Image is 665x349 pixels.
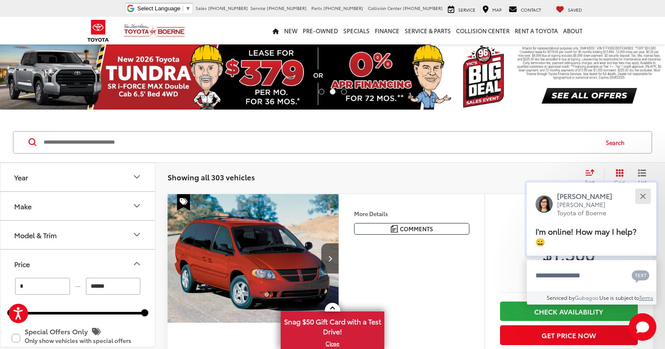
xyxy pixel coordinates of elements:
span: Use is subject to [599,294,639,301]
a: Map [480,5,504,13]
button: Select sort value [581,169,604,186]
span: I'm online! How may I help? 😀 [535,225,636,247]
p: [PERSON_NAME] [557,191,621,201]
button: PricePrice [0,250,156,278]
a: Specials [341,17,372,44]
input: maximum Buy price [86,278,141,295]
a: Collision Center [453,17,512,44]
img: Vic Vaughan Toyota of Boerne [123,23,185,38]
span: Select Language [137,5,180,12]
span: Saved [568,6,582,13]
span: Collision Center [368,5,402,11]
a: Home [270,17,282,44]
a: My Saved Vehicles [554,5,584,13]
button: Get Price Now [500,325,638,345]
a: Check Availability [500,302,638,321]
span: Parts [311,5,322,11]
button: Search [598,132,637,153]
a: Finance [372,17,402,44]
div: Price [14,260,30,268]
span: — [73,283,83,290]
img: Toyota [82,17,114,45]
span: Grid [614,179,625,186]
button: Comments [354,223,469,235]
button: Close [633,187,652,205]
span: [PHONE_NUMBER] [208,5,248,11]
div: Close[PERSON_NAME][PERSON_NAME] Toyota of BoerneI'm online! How may I help? 😀Type your messageCha... [527,182,656,305]
h4: More Details [354,211,469,217]
a: Contact [507,5,543,13]
img: Comments [391,225,398,233]
button: MakeMake [0,192,156,220]
div: Model & Trim [14,231,57,239]
span: Contact [521,6,541,13]
button: Grid View [604,169,631,186]
span: Special [177,194,190,211]
button: Next image [321,243,339,274]
a: Service & Parts: Opens in a new tab [402,17,453,44]
span: Comments [400,225,433,233]
span: ▼ [185,5,191,12]
svg: Text [632,269,649,283]
img: 2006 Dodge Grand Caravan SXT [167,194,339,323]
input: Search by Make, Model, or Keyword [43,132,598,153]
div: Make [14,202,32,210]
a: Service [446,5,478,13]
span: Service [250,5,266,11]
a: New [282,17,300,44]
input: minimum Buy price [15,278,70,295]
div: Year [14,173,28,181]
a: Gubagoo. [575,294,599,301]
span: $1,500 [500,242,638,264]
button: Toggle Chat Window [629,313,656,341]
span: [PHONE_NUMBER] [403,5,443,11]
a: Pre-Owned [300,17,341,44]
span: Sort [585,178,595,186]
a: 2006 Dodge Grand Caravan SXT2006 Dodge Grand Caravan SXT2006 Dodge Grand Caravan SXT2006 Dodge Gr... [167,194,339,323]
a: Terms [639,294,653,301]
span: Sales [196,5,207,11]
div: 2006 Dodge Grand Caravan SXT 0 [167,194,339,323]
span: Map [492,6,502,13]
a: Rent a Toyota [512,17,560,44]
textarea: Type your message [527,260,656,291]
span: Snag $50 Gift Card with a Test Drive! [282,312,383,339]
span: Service [458,6,475,13]
button: YearYear [0,163,156,191]
span: Showing all 303 vehicles [168,172,255,182]
button: Model & TrimModel & Trim [0,221,156,249]
div: Model & Trim [132,230,142,240]
div: Year [132,172,142,182]
span: [PHONE_NUMBER] [267,5,307,11]
span: [PHONE_NUMBER] [323,5,363,11]
span: List [638,178,646,186]
button: List View [631,169,653,186]
svg: Start Chat [629,313,656,341]
a: About [560,17,585,44]
a: Select Language​ [137,5,191,12]
span: Serviced by [547,294,575,301]
span: [DATE] Price: [500,268,638,277]
p: Only show vehicles with special offers [25,338,144,344]
div: Make [132,201,142,211]
div: Price [132,258,142,269]
button: Chat with SMS [629,266,652,285]
p: [PERSON_NAME] Toyota of Boerne [557,201,621,217]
